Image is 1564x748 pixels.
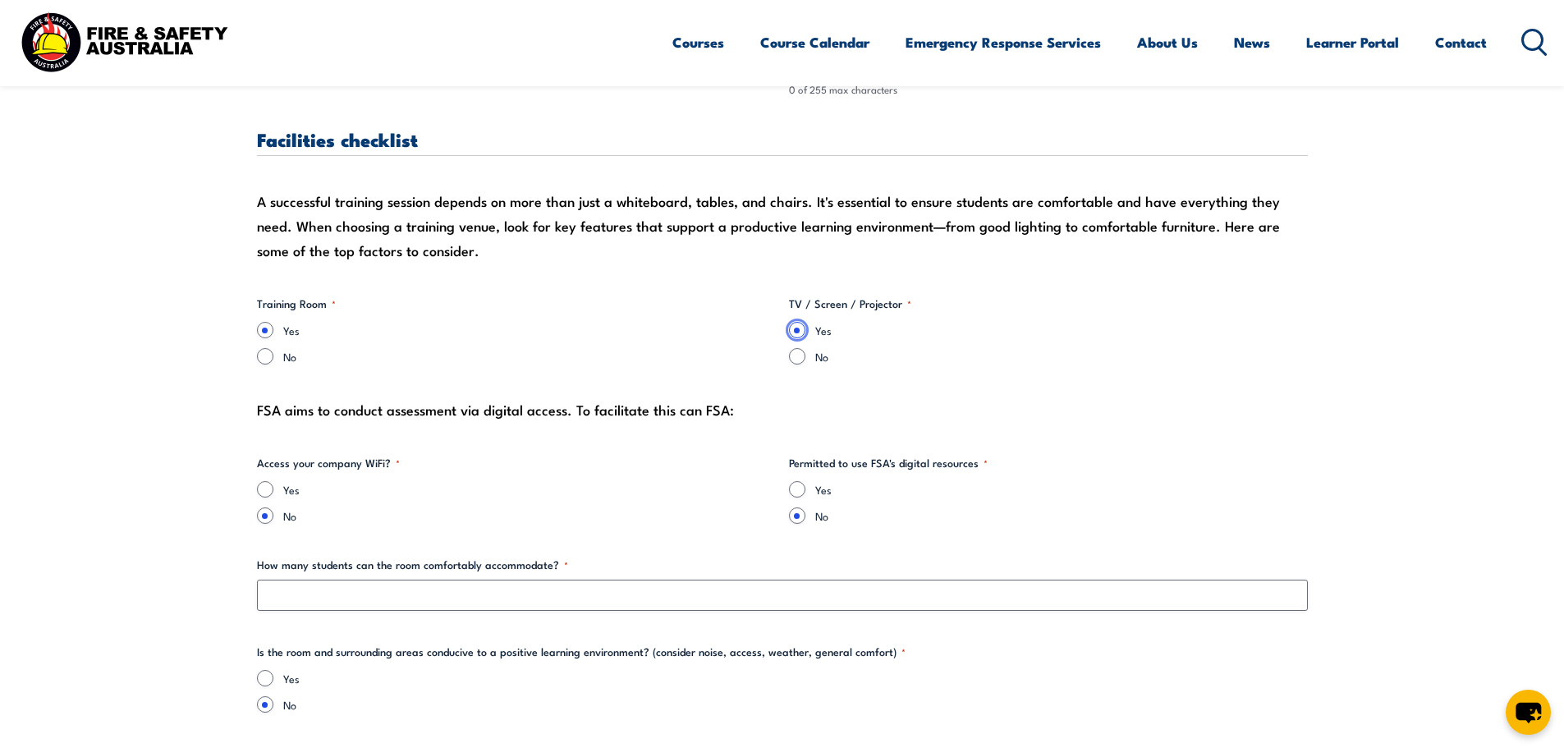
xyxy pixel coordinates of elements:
[283,507,776,524] label: No
[1306,21,1399,64] a: Learner Portal
[283,481,776,498] label: Yes
[815,322,1308,338] label: Yes
[257,455,400,471] legend: Access your company WiFi?
[257,557,1308,573] label: How many students can the room comfortably accommodate?
[1435,21,1487,64] a: Contact
[283,322,776,338] label: Yes
[815,348,1308,365] label: No
[672,21,724,64] a: Courses
[283,348,776,365] label: No
[257,644,906,660] legend: Is the room and surrounding areas conducive to a positive learning environment? (consider noise, ...
[789,455,988,471] legend: Permitted to use FSA's digital resources
[789,82,1308,98] div: 0 of 255 max characters
[257,296,336,312] legend: Training Room
[815,507,1308,524] label: No
[789,296,911,312] legend: TV / Screen / Projector
[283,696,1308,713] label: No
[257,189,1308,263] div: A successful training session depends on more than just a whiteboard, tables, and chairs. It's es...
[257,130,1308,149] h3: Facilities checklist
[1234,21,1270,64] a: News
[1137,21,1198,64] a: About Us
[906,21,1101,64] a: Emergency Response Services
[815,481,1308,498] label: Yes
[283,670,1308,686] label: Yes
[760,21,869,64] a: Course Calendar
[1506,690,1551,735] button: chat-button
[257,397,1308,422] div: FSA aims to conduct assessment via digital access. To facilitate this can FSA:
